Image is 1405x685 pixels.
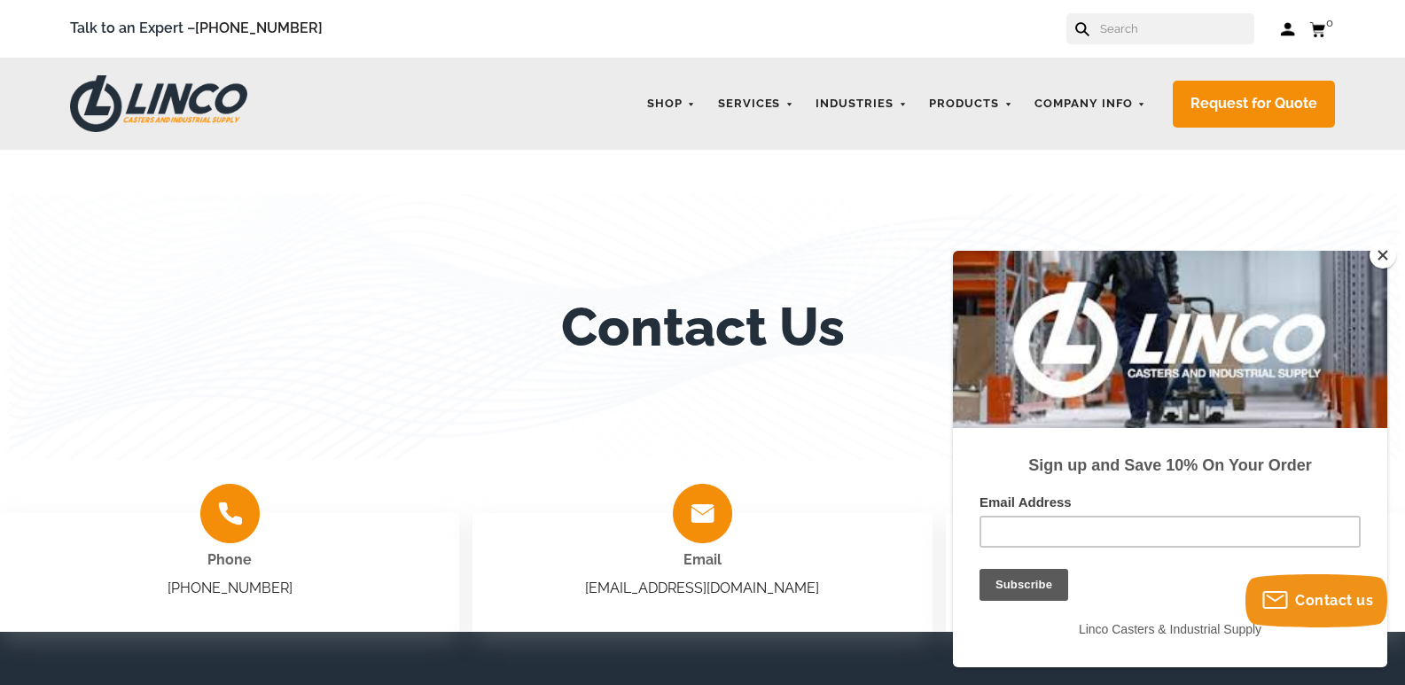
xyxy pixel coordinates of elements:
[20,27,108,58] button: Subscribe
[1281,20,1296,38] a: Log in
[683,551,722,568] span: Email
[200,484,260,543] img: group-2009.png
[70,17,323,41] span: Talk to an Expert –
[709,87,803,121] a: Services
[920,87,1021,121] a: Products
[1309,18,1335,40] a: 0
[75,206,358,223] strong: Sign up and Save 10% On Your Order
[1370,242,1396,269] button: Close
[1173,81,1335,128] a: Request for Quote
[27,244,408,265] label: Email Address
[207,551,252,568] span: Phone
[585,580,819,596] a: [EMAIL_ADDRESS][DOMAIN_NAME]
[1245,574,1387,627] button: Contact us
[126,371,308,385] span: Linco Casters & Industrial Supply
[195,19,323,36] a: [PHONE_NUMBER]
[70,75,247,132] img: LINCO CASTERS & INDUSTRIAL SUPPLY
[807,87,916,121] a: Industries
[638,87,705,121] a: Shop
[1326,16,1333,29] span: 0
[673,484,732,543] img: group-2008.png
[1098,13,1254,44] input: Search
[168,580,293,596] a: [PHONE_NUMBER]
[561,296,845,358] h1: Contact Us
[1026,87,1155,121] a: Company Info
[27,318,115,350] input: Subscribe
[1295,592,1373,609] span: Contact us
